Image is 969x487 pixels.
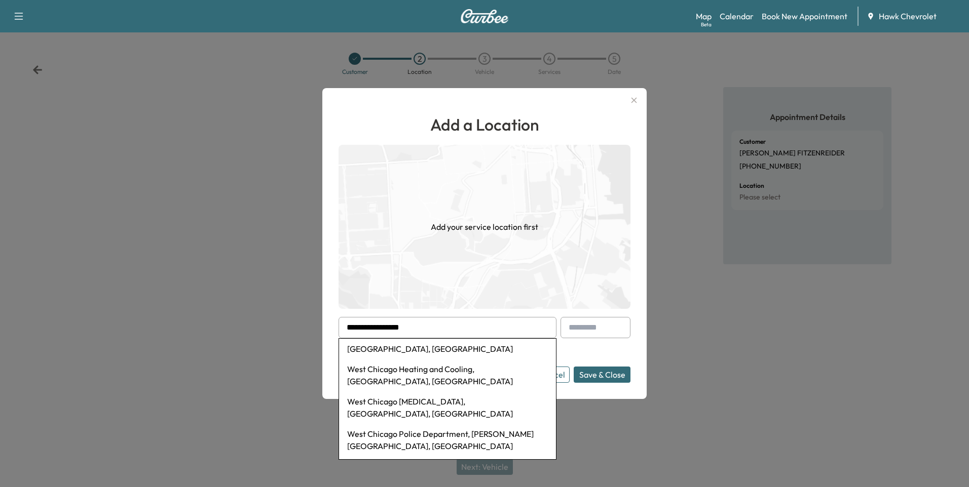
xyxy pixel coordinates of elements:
li: West Chicago Heating and Cooling, [GEOGRAPHIC_DATA], [GEOGRAPHIC_DATA] [339,359,556,391]
img: Curbee Logo [460,9,509,23]
h1: Add your service location first [431,221,538,233]
div: Beta [701,21,712,28]
li: [GEOGRAPHIC_DATA], [GEOGRAPHIC_DATA] [339,339,556,359]
a: Calendar [720,10,754,22]
li: West Chicago [MEDICAL_DATA], [GEOGRAPHIC_DATA], [GEOGRAPHIC_DATA] [339,391,556,424]
img: empty-map-CL6vilOE.png [339,145,630,309]
button: Save & Close [574,367,630,383]
span: Hawk Chevrolet [879,10,937,22]
li: West Chicago Police Department, [PERSON_NAME][GEOGRAPHIC_DATA], [GEOGRAPHIC_DATA] [339,424,556,456]
a: MapBeta [696,10,712,22]
h1: Add a Location [339,112,630,137]
a: Book New Appointment [762,10,847,22]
